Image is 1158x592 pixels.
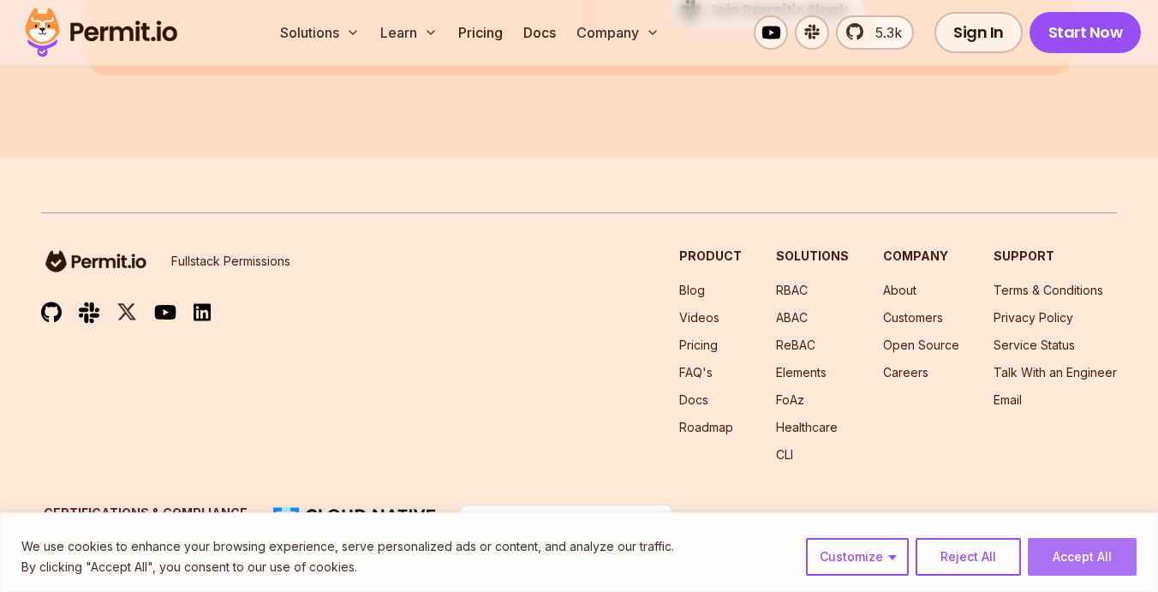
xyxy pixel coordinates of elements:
[883,338,959,352] a: Open Source
[994,392,1022,407] a: Email
[21,557,674,577] p: By clicking "Accept All", you consent to our use of cookies.
[994,248,1117,265] h3: Support
[776,392,804,407] a: FoAz
[679,310,719,325] a: Videos
[679,420,733,434] a: Roadmap
[994,310,1073,325] a: Privacy Policy
[679,283,705,297] a: Blog
[994,338,1075,352] a: Service Status
[516,15,563,50] a: Docs
[21,536,674,557] p: We use cookies to enhance your browsing experience, serve personalized ads or content, and analyz...
[154,302,176,322] img: youtube
[806,538,909,576] button: Customize
[116,302,137,323] img: twitter
[79,301,99,324] img: slack
[41,302,62,323] img: github
[41,248,151,275] img: logo
[776,283,808,297] a: RBAC
[451,15,510,50] a: Pricing
[776,338,815,352] a: ReBAC
[994,365,1117,380] a: Talk With an Engineer
[883,310,943,325] a: Customers
[994,283,1103,297] a: Terms & Conditions
[679,365,713,380] a: FAQ's
[883,283,916,297] a: About
[41,505,250,522] h3: Certifications & Compliance
[273,15,367,50] button: Solutions
[865,22,902,43] span: 5.3k
[776,248,849,265] h3: Solutions
[916,538,1021,576] button: Reject All
[373,15,445,50] button: Learn
[194,302,211,322] img: linkedin
[171,253,290,270] p: Fullstack Permissions
[883,248,959,265] h3: Company
[679,392,708,407] a: Docs
[883,365,928,380] a: Careers
[776,420,838,434] a: Healthcare
[776,310,808,325] a: ABAC
[1028,538,1137,576] button: Accept All
[836,15,914,50] a: 5.3k
[679,338,718,352] a: Pricing
[17,3,185,62] img: Permit logo
[776,365,827,380] a: Elements
[570,15,666,50] button: Company
[776,447,793,462] a: CLI
[934,12,1023,53] a: Sign In
[679,248,742,265] h3: Product
[459,505,673,551] img: Permit.io - Never build permissions again | Product Hunt
[1030,12,1142,53] a: Start Now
